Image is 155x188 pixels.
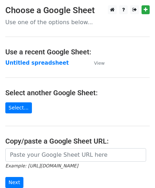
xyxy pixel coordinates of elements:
small: Example: [URL][DOMAIN_NAME] [5,163,78,168]
h3: Choose a Google Sheet [5,5,150,16]
a: View [87,60,105,66]
p: Use one of the options below... [5,18,150,26]
h4: Select another Google Sheet: [5,88,150,97]
h4: Use a recent Google Sheet: [5,48,150,56]
a: Untitled spreadsheet [5,60,69,66]
input: Paste your Google Sheet URL here [5,148,146,162]
input: Next [5,177,23,188]
small: View [94,60,105,66]
a: Select... [5,102,32,113]
h4: Copy/paste a Google Sheet URL: [5,137,150,145]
